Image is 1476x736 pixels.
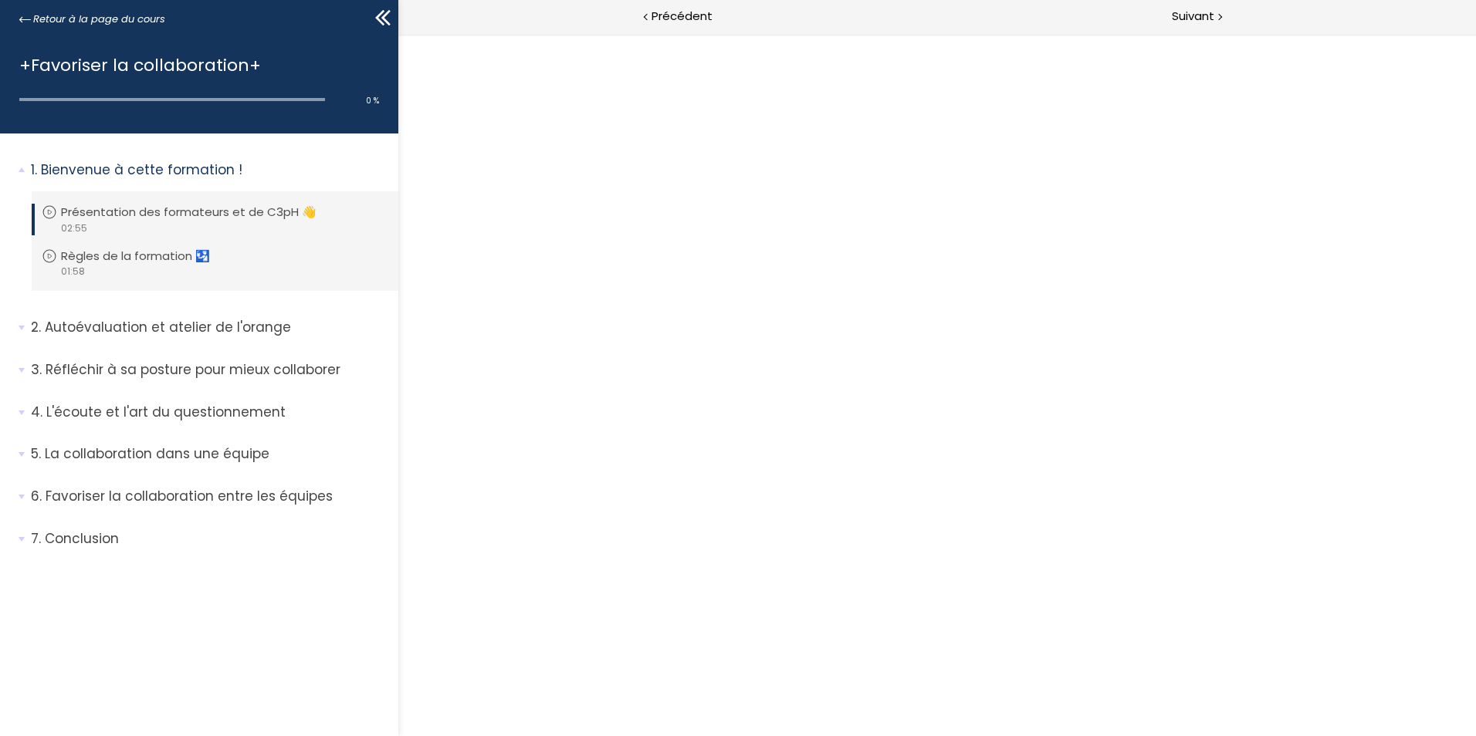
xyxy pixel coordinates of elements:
[60,221,87,235] span: 02:55
[31,487,42,506] span: 6.
[1172,7,1214,26] span: Suivant
[366,95,379,106] span: 0 %
[31,487,387,506] p: Favoriser la collaboration entre les équipes
[31,529,387,549] p: Conclusion
[31,444,387,464] p: La collaboration dans une équipe
[19,11,165,28] a: Retour à la page du cours
[33,11,165,28] span: Retour à la page du cours
[31,318,41,337] span: 2.
[31,160,37,180] span: 1.
[31,160,387,180] p: Bienvenue à cette formation !
[31,360,42,380] span: 3.
[31,444,41,464] span: 5.
[31,529,41,549] span: 7.
[31,318,387,337] p: Autoévaluation et atelier de l'orange
[31,403,387,422] p: L'écoute et l'art du questionnement
[652,7,713,26] span: Précédent
[31,403,42,422] span: 4.
[61,204,340,221] p: Présentation des formateurs et de C3pH 👋
[31,360,387,380] p: Réfléchir à sa posture pour mieux collaborer
[19,52,371,79] h1: +Favoriser la collaboration+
